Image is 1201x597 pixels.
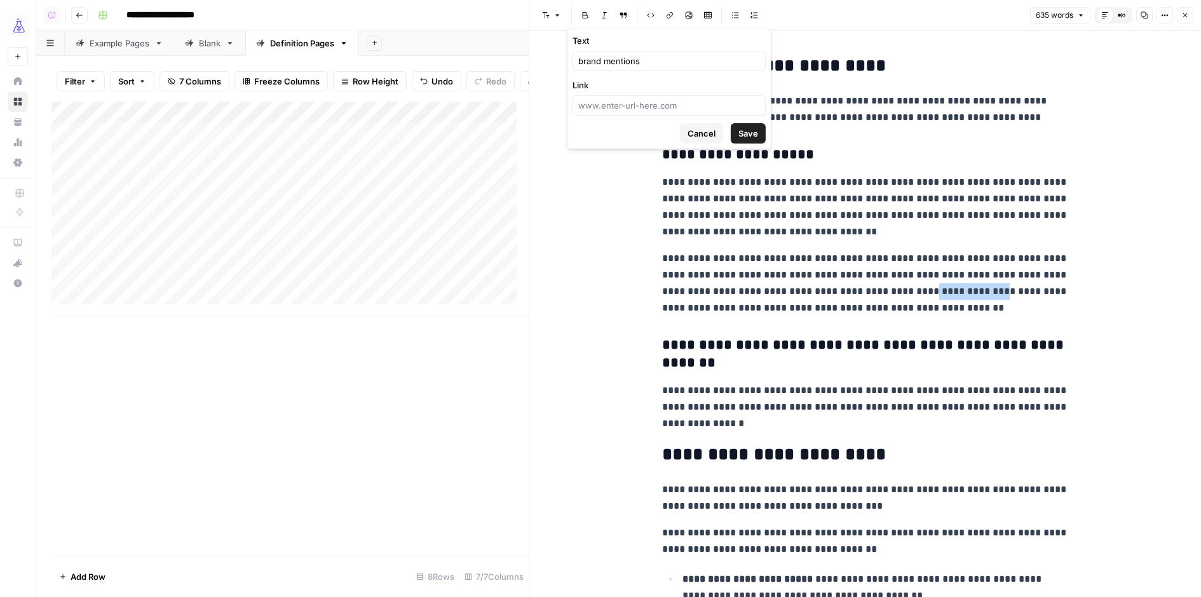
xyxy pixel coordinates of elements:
span: Sort [118,75,135,88]
div: 8 Rows [411,567,459,587]
a: Usage [8,132,28,152]
div: Definition Pages [270,37,334,50]
div: Example Pages [90,37,149,50]
input: Type placeholder [578,55,760,67]
a: Your Data [8,112,28,132]
a: Browse [8,91,28,112]
button: Help + Support [8,273,28,293]
button: Workspace: AirOps Growth [8,10,28,42]
a: Settings [8,152,28,173]
span: Add Row [71,570,105,583]
a: AirOps Academy [8,232,28,253]
button: Freeze Columns [234,71,328,91]
button: Cancel [680,123,723,144]
span: Filter [65,75,85,88]
button: Undo [412,71,461,91]
button: Filter [57,71,105,91]
a: Example Pages [65,30,174,56]
label: Link [573,79,766,91]
div: 7/7 Columns [459,567,529,587]
img: AirOps Growth Logo [8,15,31,37]
span: Cancel [688,127,716,140]
span: Undo [431,75,453,88]
a: Blank [174,30,245,56]
button: 635 words [1030,7,1090,23]
label: Text [573,34,766,47]
div: What's new? [8,253,27,272]
span: Row Height [353,75,398,88]
a: Definition Pages [245,30,359,56]
button: What's new? [8,253,28,273]
div: Blank [199,37,221,50]
span: Freeze Columns [254,75,320,88]
span: 7 Columns [179,75,221,88]
button: Redo [466,71,515,91]
button: Add Row [51,567,113,587]
span: Redo [486,75,506,88]
span: 635 words [1036,10,1073,21]
input: www.enter-url-here.com [578,99,760,112]
button: 7 Columns [159,71,229,91]
button: Sort [110,71,154,91]
button: Row Height [333,71,407,91]
button: Save [731,123,766,144]
span: Save [738,127,758,140]
a: Home [8,71,28,91]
